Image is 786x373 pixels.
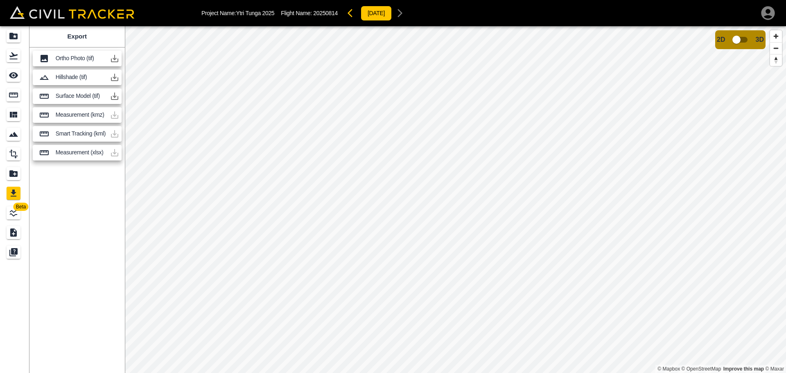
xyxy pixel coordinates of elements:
p: Project Name: Ytri Tunga 2025 [201,10,274,16]
a: Map feedback [723,366,764,372]
img: Civil Tracker [10,6,134,19]
span: 20250814 [313,10,338,16]
button: Zoom out [770,42,782,54]
a: OpenStreetMap [682,366,721,372]
a: Maxar [765,366,784,372]
a: Mapbox [657,366,680,372]
canvas: Map [125,26,786,373]
button: Reset bearing to north [770,54,782,66]
p: Flight Name: [281,10,338,16]
span: 2D [717,36,725,43]
button: Zoom in [770,30,782,42]
button: [DATE] [361,6,392,21]
span: 3D [756,36,764,43]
